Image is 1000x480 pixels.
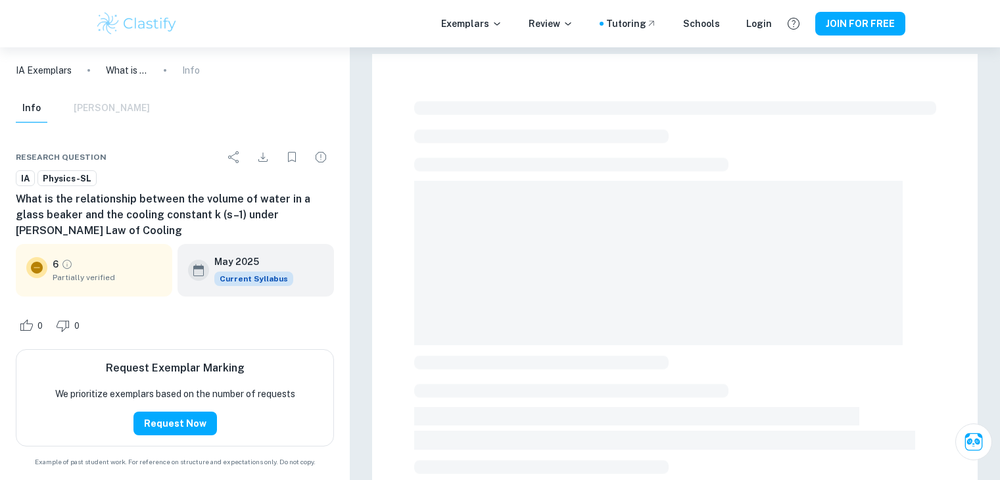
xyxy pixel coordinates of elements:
button: JOIN FOR FREE [815,12,905,36]
h6: May 2025 [214,254,283,269]
a: Tutoring [606,16,657,31]
h6: Request Exemplar Marking [106,360,245,376]
span: 0 [67,320,87,333]
div: Report issue [308,144,334,170]
button: Ask Clai [955,423,992,460]
div: Like [16,315,50,336]
a: Grade partially verified [61,258,73,270]
a: IA Exemplars [16,63,72,78]
div: This exemplar is based on the current syllabus. Feel free to refer to it for inspiration/ideas wh... [214,272,293,286]
p: Exemplars [441,16,502,31]
a: IA [16,170,35,187]
a: Login [746,16,772,31]
span: 0 [30,320,50,333]
button: Info [16,94,47,123]
div: Dislike [53,315,87,336]
span: Partially verified [53,272,162,283]
h6: What is the relationship between the volume of water in a glass beaker and the cooling constant k... [16,191,334,239]
span: Physics-SL [38,172,96,185]
div: Bookmark [279,144,305,170]
button: Request Now [133,412,217,435]
img: Clastify logo [95,11,179,37]
a: Schools [683,16,720,31]
p: We prioritize exemplars based on the number of requests [55,387,295,401]
p: Info [182,63,200,78]
span: Example of past student work. For reference on structure and expectations only. Do not copy. [16,457,334,467]
span: Research question [16,151,107,163]
span: Current Syllabus [214,272,293,286]
span: IA [16,172,34,185]
p: Review [529,16,573,31]
p: 6 [53,257,59,272]
a: Physics-SL [37,170,97,187]
button: Help and Feedback [782,12,805,35]
div: Share [221,144,247,170]
div: Download [250,144,276,170]
p: What is the relationship between the volume of water in a glass beaker and the cooling constant k... [106,63,148,78]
